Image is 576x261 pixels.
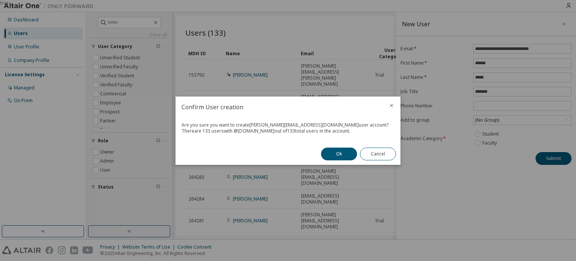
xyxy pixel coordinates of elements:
div: Are you sure you want to create [PERSON_NAME][EMAIL_ADDRESS][DOMAIN_NAME] user account? [181,122,394,128]
button: Cancel [360,148,396,160]
button: close [388,103,394,109]
h2: Confirm User creation [175,97,382,118]
button: Ok [321,148,357,160]
div: There are 133 users with @ [DOMAIN_NAME] out of 133 total users in the account. [181,128,394,134]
